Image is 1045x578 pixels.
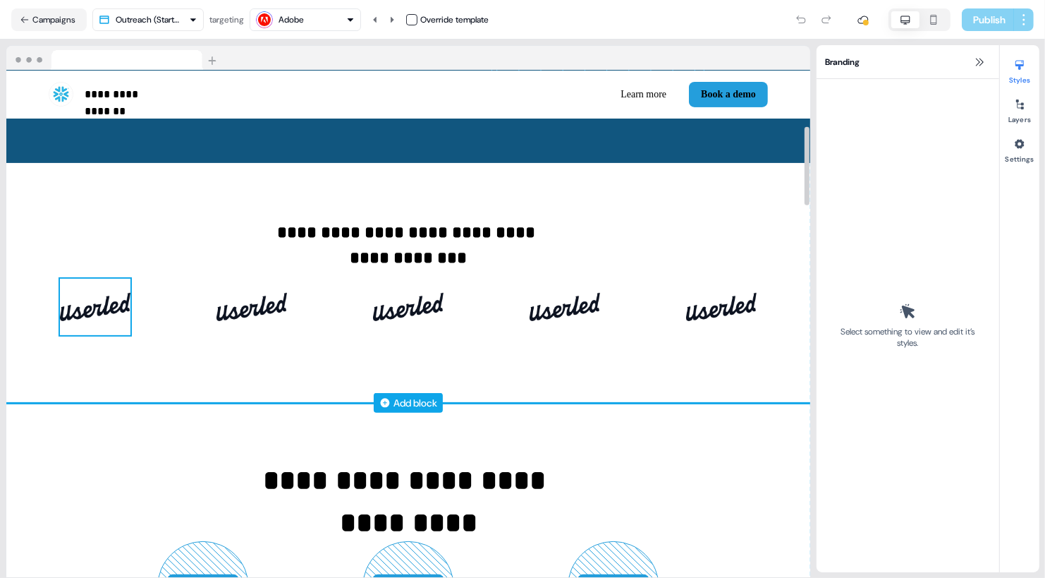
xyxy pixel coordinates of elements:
div: Learn moreBook a demo [414,82,768,107]
div: Branding [817,45,999,79]
div: Add block [393,396,437,410]
button: Layers [1000,93,1039,124]
div: Override template [420,13,489,27]
button: Settings [1000,133,1039,164]
button: Styles [1000,54,1039,85]
img: Image [216,279,287,335]
img: Browser topbar [6,46,223,71]
div: Adobe [279,13,304,27]
div: Outreach (Starter) [116,13,183,27]
button: Book a demo [689,82,768,107]
div: targeting [209,13,244,27]
div: Select something to view and edit it’s styles. [836,326,979,349]
img: Image [373,279,444,335]
img: Image [530,279,600,335]
img: Image [686,279,757,335]
div: ImageImageImageImageImage [49,267,768,347]
button: Learn more [609,82,678,107]
button: Campaigns [11,8,87,31]
img: Image [60,279,130,335]
button: Adobe [250,8,361,31]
